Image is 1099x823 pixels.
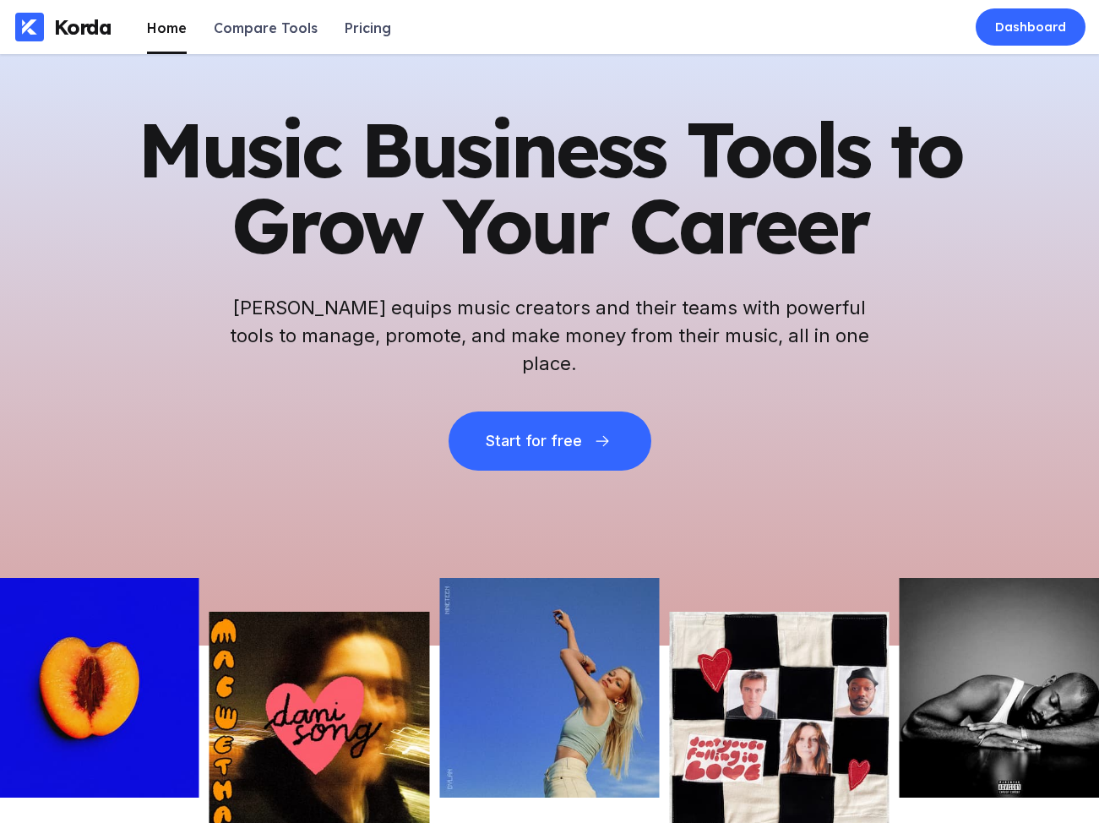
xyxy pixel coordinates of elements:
[995,19,1066,35] div: Dashboard
[449,411,651,471] button: Start for free
[976,8,1085,46] a: Dashboard
[136,112,964,264] h1: Music Business Tools to Grow Your Career
[54,14,112,40] div: Korda
[147,19,187,36] div: Home
[486,433,582,450] div: Start for free
[345,19,391,36] div: Pricing
[229,294,871,378] h2: [PERSON_NAME] equips music creators and their teams with powerful tools to manage, promote, and m...
[214,19,318,36] div: Compare Tools
[440,578,660,798] img: Picture of the author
